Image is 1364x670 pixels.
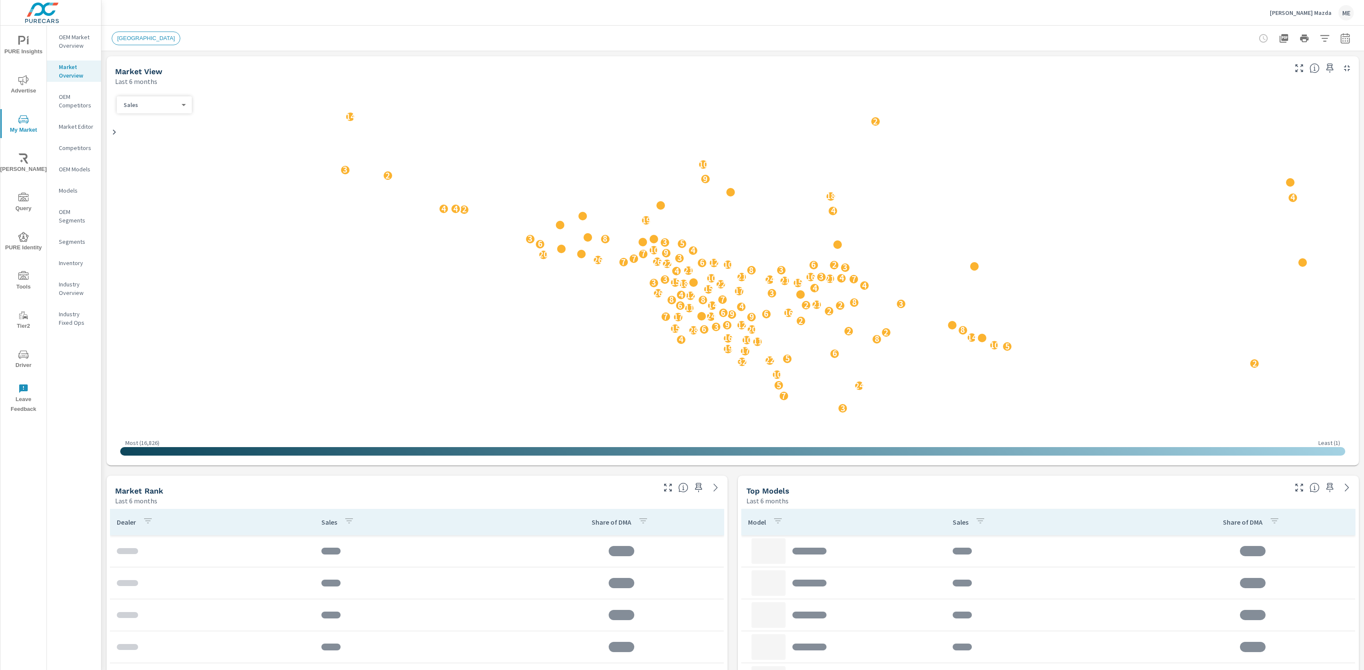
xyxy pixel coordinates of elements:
[819,271,824,282] p: 3
[841,403,845,413] p: 3
[686,290,695,300] p: 12
[59,280,94,297] p: Industry Overview
[899,299,903,309] p: 3
[642,215,651,225] p: 19
[679,279,688,289] p: 18
[739,301,744,312] p: 4
[777,380,781,390] p: 5
[115,76,157,87] p: Last 6 months
[701,295,705,305] p: 8
[765,355,774,365] p: 22
[832,348,837,358] p: 6
[685,303,694,313] p: 11
[1296,30,1313,47] button: Print Report
[3,271,44,292] span: Tools
[1340,61,1354,75] button: Minimize Widget
[653,288,663,298] p: 26
[538,239,543,249] p: 6
[3,232,44,253] span: PURE Identity
[603,234,607,244] p: 8
[441,204,446,214] p: 4
[747,324,757,335] p: 20
[825,274,835,284] p: 21
[59,92,94,110] p: OEM Competitors
[669,295,674,305] p: 8
[875,334,879,344] p: 8
[746,486,789,495] h5: Top Models
[539,249,548,260] p: 20
[1316,30,1333,47] button: Apply Filters
[749,265,754,275] p: 8
[3,310,44,331] span: Tier2
[953,518,968,526] p: Sales
[47,31,101,52] div: OEM Market Overview
[593,255,603,265] p: 26
[1318,439,1340,447] p: Least ( 1 )
[704,284,713,294] p: 15
[3,114,44,135] span: My Market
[3,349,44,370] span: Driver
[855,381,864,391] p: 24
[662,259,672,269] p: 22
[749,312,754,322] p: 9
[621,257,626,267] p: 7
[124,101,178,109] p: Sales
[811,260,816,270] p: 6
[832,260,837,270] p: 2
[689,325,698,335] p: 28
[692,481,705,494] span: Save this to your personalized report
[59,122,94,131] p: Market Editor
[798,316,803,326] p: 2
[769,288,774,298] p: 3
[721,308,725,318] p: 6
[753,336,762,347] p: 11
[115,496,157,506] p: Last 6 months
[703,174,708,184] p: 9
[528,234,532,244] p: 3
[702,324,706,334] p: 6
[1309,482,1320,493] span: Find the biggest opportunities within your model lineup nationwide. [Source: Market registration ...
[47,120,101,133] div: Market Editor
[3,193,44,214] span: Query
[1270,9,1332,17] p: [PERSON_NAME] Mazda
[742,335,751,345] p: 10
[1338,5,1354,20] div: ME
[699,159,708,170] p: 10
[723,260,733,270] p: 10
[0,26,46,418] div: nav menu
[59,259,94,267] p: Inventory
[714,322,719,332] p: 3
[1323,481,1337,494] span: Save this to your personalized report
[674,266,679,276] p: 4
[804,300,809,310] p: 2
[1005,341,1010,352] p: 5
[737,320,746,330] p: 12
[707,273,716,283] p: 10
[670,277,680,287] p: 15
[115,486,163,495] h5: Market Rank
[678,482,688,493] span: Market Rank shows you how dealerships rank, in terms of sales, against other dealerships nationwi...
[1223,518,1263,526] p: Share of DMA
[748,518,766,526] p: Model
[827,306,832,316] p: 2
[781,391,786,401] p: 7
[59,165,94,173] p: OEM Models
[115,67,162,76] h5: Market View
[117,101,185,109] div: Sales
[1309,63,1320,73] span: Understand by postal code where vehicles are selling. [Source: Market registration data from thir...
[47,278,101,299] div: Industry Overview
[673,312,683,322] p: 17
[1292,61,1306,75] button: Make Fullscreen
[653,257,662,267] p: 26
[720,295,725,305] p: 7
[1252,358,1257,369] p: 2
[967,332,977,343] p: 14
[47,163,101,176] div: OEM Models
[780,275,789,286] p: 21
[785,353,790,364] p: 5
[700,257,705,268] p: 6
[839,273,844,283] p: 4
[651,277,656,288] p: 3
[3,75,44,96] span: Advertise
[3,153,44,174] span: [PERSON_NAME]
